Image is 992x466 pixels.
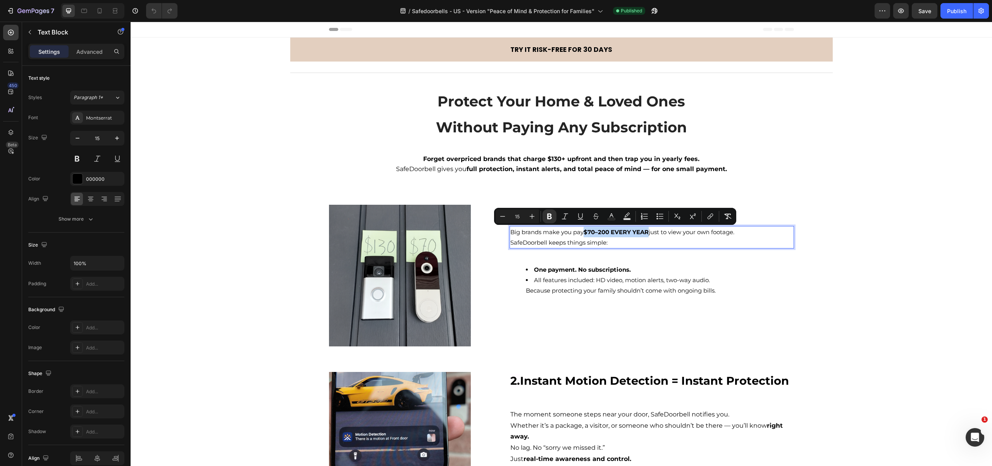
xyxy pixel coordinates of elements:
[380,421,662,432] p: No lag. No “sorry we missed it.”
[74,94,103,101] span: Paragraph 1*
[28,368,53,379] div: Shape
[395,253,662,274] li: All features included: HD video, motion alerts, two-way audio. Because protecting your family sho...
[28,305,66,315] div: Background
[28,388,43,395] div: Border
[393,433,501,441] strong: real-time awareness and control.
[38,48,60,56] p: Settings
[28,75,50,82] div: Text style
[146,3,177,19] div: Undo/Redo
[28,260,41,267] div: Width
[28,114,38,121] div: Font
[28,453,50,464] div: Align
[380,205,662,216] p: Big brands make you pay just to view your own footage.
[28,324,40,331] div: Color
[389,185,543,198] strong: Safety Without Hidden Costs
[76,48,103,56] p: Advanced
[380,185,389,198] strong: 1.
[412,7,594,15] span: Safedoorbells - US - Version "Peace of Mind & Protection for Families"
[912,3,937,19] button: Save
[86,176,122,183] div: 000000
[28,212,124,226] button: Show more
[621,7,642,14] span: Published
[380,352,389,366] span: 2.
[453,207,518,214] strong: $70–200 EVERY YEAR
[86,408,122,415] div: Add...
[28,175,40,182] div: Color
[403,244,500,252] strong: One payment. No subscriptions.
[86,115,122,122] div: Montserrat
[28,280,46,287] div: Padding
[71,256,124,270] input: Auto
[389,352,658,366] strong: Instant Motion Detection = Instant Protection
[918,8,931,14] span: Save
[38,27,103,37] p: Text Block
[28,240,49,250] div: Size
[982,416,988,423] span: 1
[6,142,19,148] div: Beta
[408,7,410,15] span: /
[380,399,662,421] p: Whether it’s a package, a visitor, or someone who shouldn’t be there — you’ll know
[51,6,54,15] p: 7
[28,408,44,415] div: Corner
[265,144,596,151] span: SafeDoorbell gives you
[86,428,122,435] div: Add...
[86,344,122,351] div: Add...
[86,324,122,331] div: Add...
[940,3,973,19] button: Publish
[307,71,555,88] strong: Protect Your Home & Loved Ones
[7,82,19,89] div: 450
[28,133,49,143] div: Size
[3,3,58,19] button: 7
[28,428,46,435] div: Shadow
[380,23,482,33] strong: TRY IT RISK-FREE FOR 30 DAYS
[198,183,341,325] img: gempages_570336046982628576-6715f819-38e6-4736-8a30-4fd14c5af4ae.png
[305,97,556,114] strong: Without Paying Any Subscription
[379,204,663,227] div: Rich Text Editor. Editing area: main
[28,94,42,101] div: Styles
[947,7,966,15] div: Publish
[28,194,50,204] div: Align
[380,216,662,226] p: SafeDoorbell keeps things simple:
[86,281,122,288] div: Add...
[494,208,736,225] div: Editor contextual toolbar
[131,22,992,466] iframe: Design area
[380,432,662,443] p: Just
[86,388,122,395] div: Add...
[336,144,596,151] strong: full protection, instant alerts, and total peace of mind — for one small payment.
[28,344,42,351] div: Image
[966,428,984,447] iframe: Intercom live chat
[70,91,124,105] button: Paragraph 1*
[293,134,569,141] strong: Forget overpriced brands that charge $130+ upfront and then trap you in yearly fees.
[59,215,95,223] div: Show more
[380,387,662,399] p: The moment someone steps near your door, SafeDoorbell notifies you.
